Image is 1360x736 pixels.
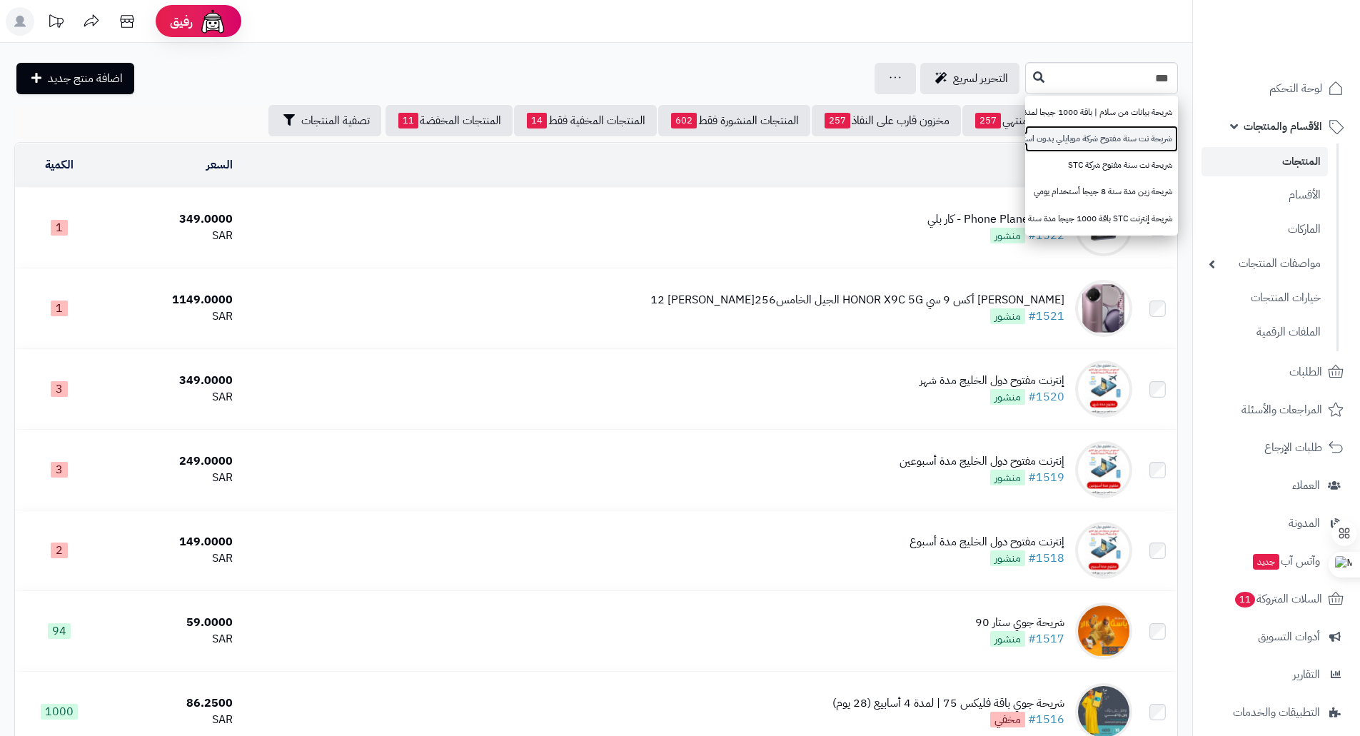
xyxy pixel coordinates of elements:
[109,373,233,389] div: 349.0000
[1202,430,1351,465] a: طلبات الإرجاع
[1025,126,1178,152] a: شريحة نت سنة مفتوح شركة موبايلي بدون استخدام عادل
[1253,554,1279,570] span: جديد
[1202,393,1351,427] a: المراجعات والأسئلة
[109,470,233,486] div: SAR
[671,113,697,128] span: 602
[206,156,233,173] a: السعر
[51,462,68,478] span: 3
[109,631,233,647] div: SAR
[268,105,381,136] button: تصفية المنتجات
[109,453,233,470] div: 249.0000
[109,695,233,712] div: 86.2500
[1075,280,1132,337] img: هونر أكس 9 سي HONOR X9C 5G الجيل الخامس256جيجا رام 12
[812,105,961,136] a: مخزون قارب على النفاذ257
[1202,506,1351,540] a: المدونة
[109,389,233,405] div: SAR
[1289,513,1320,533] span: المدونة
[51,220,68,236] span: 1
[1235,592,1255,608] span: 11
[51,543,68,558] span: 2
[1075,361,1132,418] img: إنترنت مفتوح دول الخليج مدة شهر
[1028,711,1064,728] a: #1516
[1025,152,1178,178] a: شريحة نت سنة مفتوح شركة STC
[51,301,68,316] span: 1
[109,550,233,567] div: SAR
[1202,657,1351,692] a: التقارير
[109,308,233,325] div: SAR
[170,13,193,30] span: رفيق
[1202,544,1351,578] a: وآتس آبجديد
[1202,582,1351,616] a: السلات المتروكة11
[990,228,1025,243] span: منشور
[990,631,1025,647] span: منشور
[1202,71,1351,106] a: لوحة التحكم
[1234,589,1322,609] span: السلات المتروكة
[527,113,547,128] span: 14
[1028,550,1064,567] a: #1518
[1075,441,1132,498] img: إنترنت مفتوح دول الخليج مدة أسبوعين
[198,7,227,36] img: ai-face.png
[910,534,1064,550] div: إنترنت مفتوح دول الخليج مدة أسبوع
[1202,620,1351,654] a: أدوات التسويق
[1258,627,1320,647] span: أدوات التسويق
[990,308,1025,324] span: منشور
[1202,147,1328,176] a: المنتجات
[38,7,74,39] a: تحديثات المنصة
[920,63,1019,94] a: التحرير لسريع
[1025,206,1178,232] a: شريحة إنترنت STC باقة 1000 جيجا مدة سنة
[109,534,233,550] div: 149.0000
[1241,400,1322,420] span: المراجعات والأسئلة
[1233,702,1320,722] span: التطبيقات والخدمات
[1202,180,1328,211] a: الأقسام
[1293,665,1320,685] span: التقارير
[1025,99,1178,126] a: شريحة بيانات من سلام | باقة 1000 جيجا لمدة سنة
[975,113,1001,128] span: 257
[1202,248,1328,279] a: مواصفات المنتجات
[650,292,1064,308] div: [PERSON_NAME] أكس 9 سي HONOR X9C 5G الجيل الخامس256[PERSON_NAME] 12
[1264,438,1322,458] span: طلبات الإرجاع
[990,712,1025,727] span: مخفي
[1028,388,1064,405] a: #1520
[990,470,1025,485] span: منشور
[109,211,233,228] div: 349.0000
[990,389,1025,405] span: منشور
[832,695,1064,712] div: شريحة جوي باقة فليكس 75 | لمدة 4 أسابيع (28 يوم)
[109,228,233,244] div: SAR
[1028,227,1064,244] a: #1522
[514,105,657,136] a: المنتجات المخفية فقط14
[45,156,74,173] a: الكمية
[1028,469,1064,486] a: #1519
[41,704,78,720] span: 1000
[975,615,1064,631] div: شريحة جوي ستار 90
[1292,475,1320,495] span: العملاء
[1244,116,1322,136] span: الأقسام والمنتجات
[1025,178,1178,205] a: شريحة زين مدة سنة 8 جيجا أستخدام يومي
[953,70,1008,87] span: التحرير لسريع
[1202,355,1351,389] a: الطلبات
[927,211,1064,228] div: Phone Planet CP04 - كار بلي
[1202,317,1328,348] a: الملفات الرقمية
[920,373,1064,389] div: إنترنت مفتوح دول الخليج مدة شهر
[900,453,1064,470] div: إنترنت مفتوح دول الخليج مدة أسبوعين
[1075,522,1132,579] img: إنترنت مفتوح دول الخليج مدة أسبوع
[1251,551,1320,571] span: وآتس آب
[109,292,233,308] div: 1149.0000
[16,63,134,94] a: اضافة منتج جديد
[658,105,810,136] a: المنتجات المنشورة فقط602
[990,550,1025,566] span: منشور
[51,381,68,397] span: 3
[1202,695,1351,730] a: التطبيقات والخدمات
[1028,630,1064,647] a: #1517
[1289,362,1322,382] span: الطلبات
[109,615,233,631] div: 59.0000
[48,623,71,639] span: 94
[1028,308,1064,325] a: #1521
[825,113,850,128] span: 257
[1202,214,1328,245] a: الماركات
[1202,283,1328,313] a: خيارات المنتجات
[386,105,513,136] a: المنتجات المخفضة11
[398,113,418,128] span: 11
[1202,468,1351,503] a: العملاء
[109,712,233,728] div: SAR
[1075,603,1132,660] img: شريحة جوي ستار 90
